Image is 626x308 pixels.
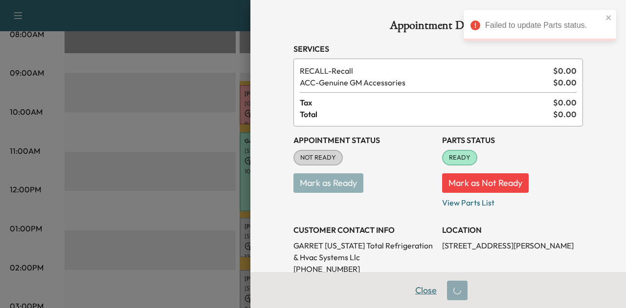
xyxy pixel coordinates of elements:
span: NOT READY [294,153,342,163]
h3: LOCATION [442,224,583,236]
h3: Services [293,43,583,55]
button: Close [409,281,443,300]
p: View Parts List [442,193,583,208]
span: $ 0.00 [553,77,577,88]
p: [PHONE_NUMBER] [293,263,434,275]
span: Recall [300,65,549,77]
p: [STREET_ADDRESS][PERSON_NAME] [442,240,583,251]
span: $ 0.00 [553,97,577,108]
button: Mark as Not Ready [442,173,529,193]
h3: CUSTOMER CONTACT INFO [293,224,434,236]
span: READY [443,153,476,163]
h3: Appointment Status [293,134,434,146]
p: GARRET [US_STATE] Total Refrigeration & Hvac Systems Llc [293,240,434,263]
h1: Appointment Details [293,20,583,35]
span: $ 0.00 [553,65,577,77]
span: Total [300,108,553,120]
span: Genuine GM Accessories [300,77,549,88]
div: Failed to update Parts status. [485,20,603,31]
span: Tax [300,97,553,108]
span: $ 0.00 [553,108,577,120]
button: close [605,14,612,21]
h3: Parts Status [442,134,583,146]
